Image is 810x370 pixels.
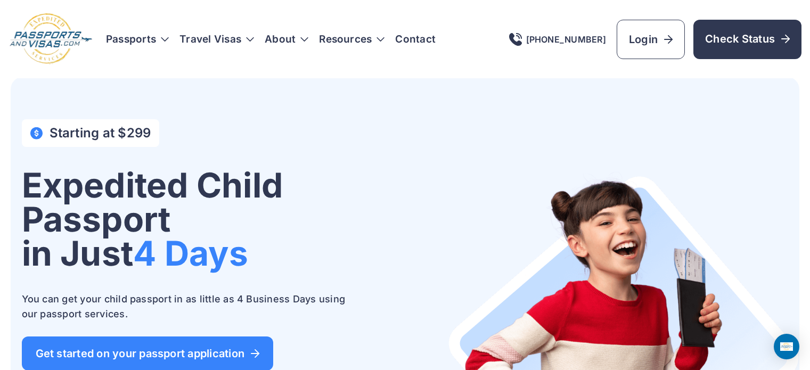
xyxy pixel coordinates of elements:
h3: Passports [106,34,169,45]
a: [PHONE_NUMBER] [509,33,606,46]
a: Contact [395,34,436,45]
h3: Resources [319,34,384,45]
p: You can get your child passport in as little as 4 Business Days using our passport services. [22,292,352,322]
h1: Expedited Child Passport in Just [22,168,397,270]
img: Logo [9,13,93,65]
span: Login [629,32,673,47]
a: About [265,34,296,45]
div: Open Intercom Messenger [774,334,799,359]
span: Check Status [705,31,790,46]
span: Get started on your passport application [36,348,260,359]
a: Login [617,20,685,59]
h4: Starting at $299 [50,126,151,141]
a: Check Status [693,20,801,59]
h3: Travel Visas [179,34,254,45]
span: 4 Days [133,233,248,274]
